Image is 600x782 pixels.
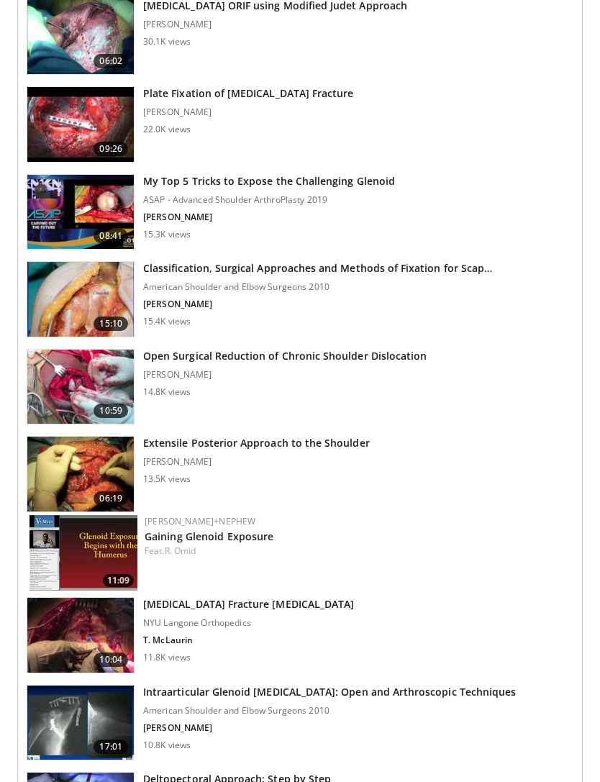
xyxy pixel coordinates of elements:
a: 10:04 [MEDICAL_DATA] Fracture [MEDICAL_DATA] NYU Langone Orthopedics T. McLaurin 11.8K views [27,598,573,674]
p: 11.8K views [143,653,191,664]
p: NYU Langone Orthopedics [143,618,354,629]
img: d5ySKFN8UhyXrjO34xMDoxOjB1O8AjAz.150x105_q85_crop-smart_upscale.jpg [27,350,134,425]
div: Feat. [145,545,571,558]
img: 116e8774-2da8-4dd5-8c7d-137b84cab4fd.150x105_q85_crop-smart_upscale.jpg [29,516,137,591]
a: 06:19 Extensile Posterior Approach to the Shoulder [PERSON_NAME] 13.5K views [27,437,573,513]
span: 10:59 [94,404,128,419]
img: 62ee2ea4-b2af-4bbb-a20f-cc4cb1de2535.150x105_q85_crop-smart_upscale.jpg [27,437,134,512]
p: [PERSON_NAME] [143,370,427,381]
a: 08:41 My Top 5 Tricks to Expose the Challenging Glenoid ASAP - Advanced Shoulder ArthroPlasty 201... [27,175,573,251]
span: 15:10 [94,317,128,332]
span: 11:09 [103,575,134,588]
a: [PERSON_NAME]+Nephew [145,516,255,528]
h3: Plate Fixation of [MEDICAL_DATA] Fracture [143,87,353,101]
img: b61a968a-1fa8-450f-8774-24c9f99181bb.150x105_q85_crop-smart_upscale.jpg [27,176,134,250]
span: 08:41 [94,229,128,244]
a: 10:59 Open Surgical Reduction of Chronic Shoulder Dislocation [PERSON_NAME] 14.8K views [27,350,573,426]
p: 22.0K views [143,124,191,136]
h3: Extensile Posterior Approach to the Shoulder [143,437,370,451]
p: 14.8K views [143,387,191,399]
h3: Intraarticular Glenoid [MEDICAL_DATA]: Open and Arthroscopic Techniques [143,686,516,700]
p: 13.5K views [143,474,191,486]
span: 17:01 [94,740,128,755]
h3: My Top 5 Tricks to Expose the Challenging Glenoid [143,175,395,189]
p: 10.8K views [143,740,191,752]
p: T. McLaurin [143,635,354,647]
a: 15:10 Classification, Surgical Approaches and Methods of Fixation for Scap… American Shoulder and... [27,262,573,338]
p: 30.1K views [143,37,191,48]
p: [PERSON_NAME] [143,107,353,119]
a: 17:01 Intraarticular Glenoid [MEDICAL_DATA]: Open and Arthroscopic Techniques American Shoulder a... [27,686,573,762]
img: marra_0_1.png.150x105_q85_crop-smart_upscale.jpg [27,263,134,337]
p: American Shoulder and Elbow Surgeons 2010 [143,282,492,294]
p: [PERSON_NAME] [143,212,395,224]
h3: Open Surgical Reduction of Chronic Shoulder Dislocation [143,350,427,364]
p: [PERSON_NAME] [143,457,370,468]
p: [PERSON_NAME] [143,723,516,735]
span: 09:26 [94,142,128,157]
p: 15.3K views [143,229,191,241]
p: 15.4K views [143,317,191,328]
a: R. Omid [165,545,196,558]
span: 06:02 [94,55,128,69]
h3: [MEDICAL_DATA] Fracture [MEDICAL_DATA] [143,598,354,612]
p: American Shoulder and Elbow Surgeons 2010 [143,706,516,717]
img: Picture_4_42_2.png.150x105_q85_crop-smart_upscale.jpg [27,88,134,163]
p: ASAP - Advanced Shoulder ArthroPlasty 2019 [143,195,395,206]
p: [PERSON_NAME] [143,299,492,311]
a: Gaining Glenoid Exposure [145,530,273,544]
h3: Classification, Surgical Approaches and Methods of Fixation for Scap… [143,262,492,276]
img: will2_1.png.150x105_q85_crop-smart_upscale.jpg [27,686,134,761]
span: 10:04 [94,653,128,668]
span: 06:19 [94,492,128,506]
a: 09:26 Plate Fixation of [MEDICAL_DATA] Fracture [PERSON_NAME] 22.0K views [27,87,573,163]
img: YUAndpMCbXk_9hvX4xMDoxOjBzMTt2bJ.150x105_q85_crop-smart_upscale.jpg [27,599,134,673]
a: 11:09 [29,516,137,591]
p: [PERSON_NAME] [143,19,407,31]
